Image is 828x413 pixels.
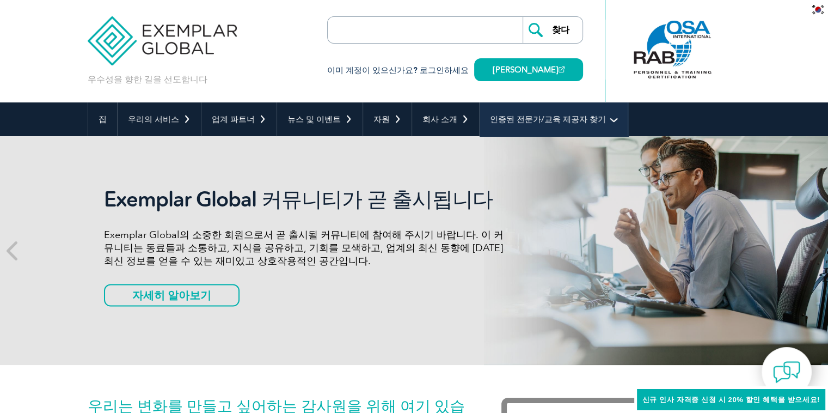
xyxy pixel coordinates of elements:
img: contact-chat.png [773,359,800,386]
font: 회사 소개 [422,114,457,124]
font: 우리의 서비스 [128,114,179,124]
font: Exemplar Global의 소중한 회원으로서 곧 출시될 커뮤니티에 참여해 주시기 바랍니다. 이 커뮤니티는 동료들과 소통하고, 지식을 공유하고, 기회를 모색하고, 업계의 최... [104,229,504,267]
input: 찾다 [523,17,582,43]
a: 업계 파트너 [201,102,277,136]
img: open_square.png [559,66,565,72]
font: 업계 파트너 [212,114,255,124]
font: 신규 인사 자격증 신청 시 20% 할인 혜택을 받으세요! [642,396,820,404]
font: 뉴스 및 이벤트 [287,114,341,124]
a: 뉴스 및 이벤트 [277,102,363,136]
a: [PERSON_NAME] [474,58,583,81]
font: 우수성을 향한 길을 선도합니다 [88,74,207,84]
img: en [811,4,825,15]
font: 집 [99,114,107,124]
a: 집 [88,102,117,136]
font: Exemplar Global 커뮤니티가 곧 출시됩니다 [104,187,493,212]
a: 자세히 알아보기 [104,284,240,307]
font: 이미 계정이 있으신가요? 로그인하세요 [327,65,469,75]
a: 자원 [363,102,412,136]
font: [PERSON_NAME] [493,65,559,75]
a: 회사 소개 [412,102,479,136]
a: 인증된 전문가/교육 제공자 찾기 [480,102,628,136]
font: 인증된 전문가/교육 제공자 찾기 [490,114,606,124]
a: 우리의 서비스 [118,102,201,136]
font: 자원 [373,114,390,124]
font: 자세히 알아보기 [132,289,211,302]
